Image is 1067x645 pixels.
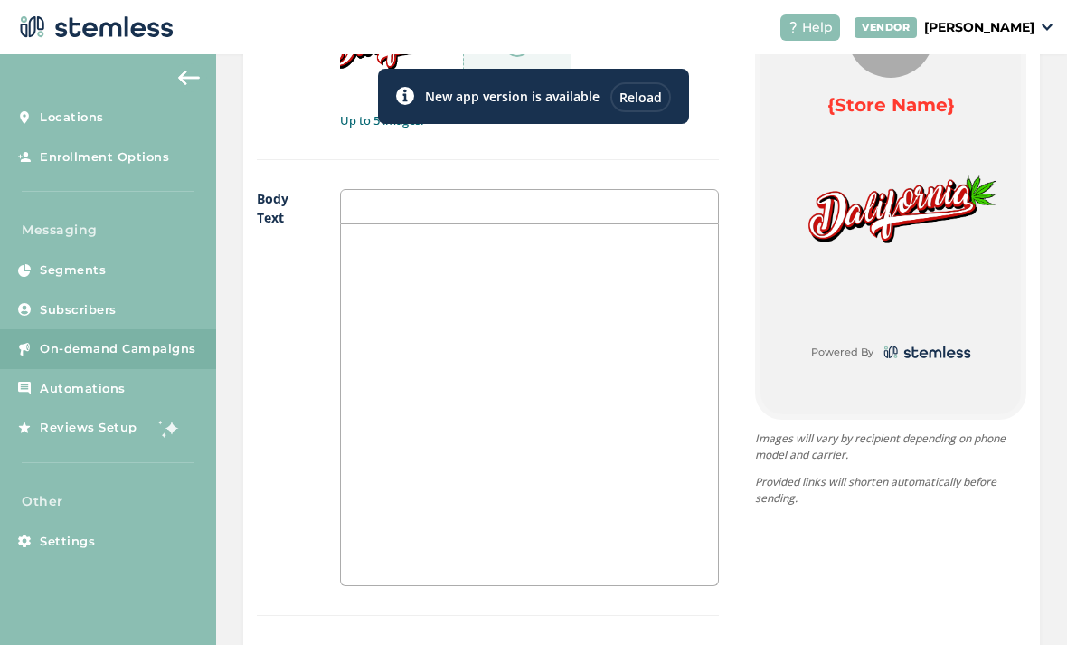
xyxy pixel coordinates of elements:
label: Body Text [257,189,304,586]
span: Help [802,18,833,37]
p: Images will vary by recipient depending on phone model and carrier. [755,431,1026,463]
span: On-demand Campaigns [40,340,196,358]
img: logo-dark-0685b13c.svg [14,9,174,45]
div: Reload [610,82,671,112]
img: icon-help-white-03924b79.svg [788,22,798,33]
img: icon-arrow-back-accent-c549486e.svg [178,71,200,85]
span: Automations [40,380,126,398]
small: Powered By [811,345,873,360]
label: New app version is available [425,87,600,106]
p: Provided links will shorten automatically before sending. [755,474,1026,507]
div: VENDOR [855,17,917,38]
span: Subscribers [40,301,117,319]
img: glitter-stars-b7820f95.gif [151,410,187,446]
img: icon-toast-info-b13014a2.svg [396,87,414,105]
p: [PERSON_NAME] [924,18,1034,37]
span: Segments [40,261,106,280]
label: Up to 5 images. [340,112,719,130]
span: Reviews Setup [40,419,137,437]
img: icon_down-arrow-small-66adaf34.svg [1042,24,1053,31]
span: Locations [40,109,104,127]
label: {Store Name} [827,92,955,118]
iframe: Chat Widget [977,558,1067,645]
img: logo-dark-0685b13c.svg [881,342,971,363]
span: Settings [40,533,95,551]
img: NAAAAABJRU5ErkJggg== [779,147,1003,278]
span: Enrollment Options [40,148,169,166]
